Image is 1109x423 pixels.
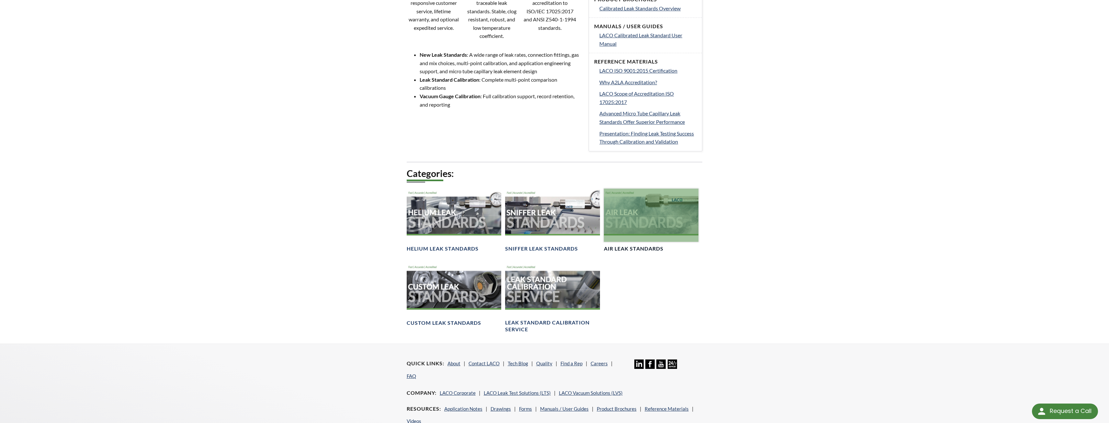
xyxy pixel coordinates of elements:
a: LACO Vacuum Solutions (LVS) [559,390,623,396]
a: Leak Standard Calibration Service headerLeak Standard Calibration Service [505,263,600,333]
div: Request a Call [1032,404,1098,419]
h4: Custom Leak Standards [407,320,481,326]
span: LACO ISO 9001:2015 Certification [599,67,677,74]
h4: Reference Materials [594,58,697,65]
div: Request a Call [1050,404,1092,418]
a: Customer Leak Standards headerCustom Leak Standards [407,263,501,327]
a: FAQ [407,373,416,379]
span: Advanced Micro Tube Capillary Leak Standards Offer Superior Performance [599,110,685,125]
h4: Resources [407,405,441,412]
h4: Air Leak Standards [604,245,663,252]
span: LACO Calibrated Leak Standard User Manual [599,32,682,47]
strong: New Leak Standards [420,52,467,58]
span: Calibrated Leak Standards Overview [599,5,681,11]
a: Sniffer Leak Standards headerSniffer Leak Standards [505,189,600,253]
span: LACO Scope of Accreditation ISO 17025:2017 [599,90,674,105]
img: 24/7 Support Icon [668,359,677,369]
a: LACO ISO 9001:2015 Certification [599,66,697,75]
h2: Categories: [407,168,703,180]
span: Presentation: Finding Leak Testing Success Through Calibration and Validation [599,130,694,145]
a: LACO Corporate [440,390,476,396]
a: 24/7 Support [668,364,677,370]
h4: Quick Links [407,360,444,367]
a: Product Brochures [597,406,637,412]
li: : A wide range of leak rates, connection fittings, gas and mix choices, multi-point calibration, ... [420,51,581,76]
span: Why A2LA Accreditation? [599,79,657,85]
a: LACO Leak Test Solutions (LTS) [484,390,551,396]
a: Drawings [491,406,511,412]
h4: Manuals / User Guides [594,23,697,30]
li: : Complete multi-point comparison calibrations [420,76,581,92]
strong: Vacuum Gauge Calibration [420,93,481,99]
a: Advanced Micro Tube Capillary Leak Standards Offer Superior Performance [599,109,697,126]
a: Find a Rep [560,360,583,366]
h4: Sniffer Leak Standards [505,245,578,252]
a: Calibrated Leak Standards Overview [599,4,697,13]
a: Manuals / User Guides [540,406,589,412]
a: Forms [519,406,532,412]
strong: Leak Standard Calibration [420,76,479,83]
a: Application Notes [444,406,482,412]
h4: Leak Standard Calibration Service [505,319,600,333]
a: Air Leak Standards headerAir Leak Standards [604,189,698,253]
img: round button [1036,406,1047,417]
a: Reference Materials [645,406,689,412]
a: LACO Calibrated Leak Standard User Manual [599,31,697,48]
h4: Company [407,390,436,396]
a: About [447,360,460,366]
li: : Full calibration support, record retention, and reporting [420,92,581,109]
a: Careers [591,360,608,366]
a: Helium Leak Standards headerHelium Leak Standards [407,189,501,253]
a: LACO Scope of Accreditation ISO 17025:2017 [599,89,697,106]
a: Why A2LA Accreditation? [599,78,697,87]
a: Presentation: Finding Leak Testing Success Through Calibration and Validation [599,129,697,146]
a: Quality [536,360,552,366]
a: Contact LACO [469,360,500,366]
h4: Helium Leak Standards [407,245,479,252]
a: Tech Blog [508,360,528,366]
